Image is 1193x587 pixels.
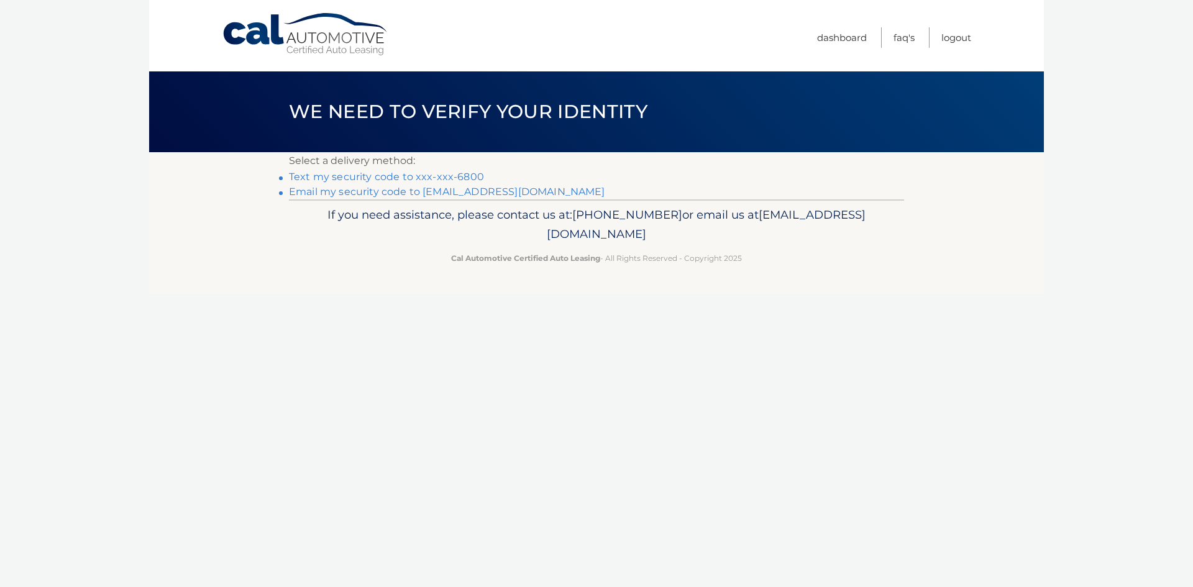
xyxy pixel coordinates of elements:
[894,27,915,48] a: FAQ's
[817,27,867,48] a: Dashboard
[289,152,904,170] p: Select a delivery method:
[289,100,647,123] span: We need to verify your identity
[289,171,484,183] a: Text my security code to xxx-xxx-6800
[941,27,971,48] a: Logout
[222,12,390,57] a: Cal Automotive
[297,252,896,265] p: - All Rights Reserved - Copyright 2025
[572,207,682,222] span: [PHONE_NUMBER]
[451,253,600,263] strong: Cal Automotive Certified Auto Leasing
[297,205,896,245] p: If you need assistance, please contact us at: or email us at
[289,186,605,198] a: Email my security code to [EMAIL_ADDRESS][DOMAIN_NAME]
